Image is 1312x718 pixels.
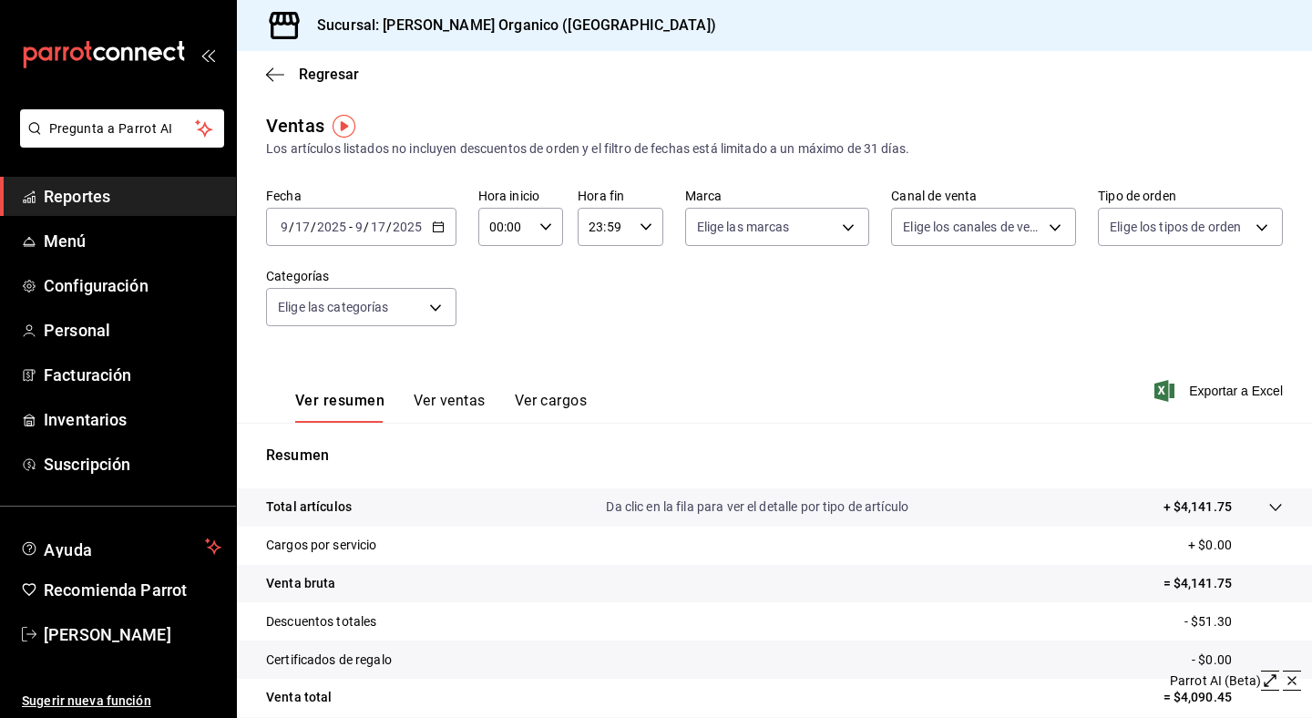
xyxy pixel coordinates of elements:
p: = $4,090.45 [1163,688,1283,707]
button: Ver cargos [515,392,588,423]
input: ---- [316,220,347,234]
input: -- [354,220,364,234]
p: = $4,141.75 [1163,574,1283,593]
span: / [289,220,294,234]
span: - [349,220,353,234]
button: open_drawer_menu [200,47,215,62]
p: Cargos por servicio [266,536,377,555]
label: Fecha [266,190,456,202]
span: / [386,220,392,234]
span: Elige los tipos de orden [1110,218,1241,236]
span: Ayuda [44,536,198,558]
span: Elige los canales de venta [903,218,1042,236]
span: Menú [44,229,221,253]
button: Ver resumen [295,392,384,423]
a: Pregunta a Parrot AI [13,132,224,151]
input: -- [294,220,311,234]
div: navigation tabs [295,392,587,423]
label: Marca [685,190,870,202]
label: Categorías [266,270,456,282]
p: Total artículos [266,497,352,517]
p: Venta bruta [266,574,335,593]
span: Elige las marcas [697,218,790,236]
span: Reportes [44,184,221,209]
input: -- [370,220,386,234]
img: Tooltip marker [333,115,355,138]
button: Ver ventas [414,392,486,423]
p: + $0.00 [1188,536,1283,555]
span: [PERSON_NAME] [44,622,221,647]
p: Resumen [266,445,1283,467]
button: Pregunta a Parrot AI [20,109,224,148]
p: Da clic en la fila para ver el detalle por tipo de artículo [606,497,908,517]
span: Inventarios [44,407,221,432]
span: Configuración [44,273,221,298]
input: -- [280,220,289,234]
span: / [311,220,316,234]
p: - $0.00 [1192,651,1283,670]
p: Descuentos totales [266,612,376,631]
div: Parrot AI (Beta) [1170,672,1261,691]
div: Ventas [266,112,324,139]
div: Los artículos listados no incluyen descuentos de orden y el filtro de fechas está limitado a un m... [266,139,1283,159]
span: Personal [44,318,221,343]
p: Certificados de regalo [266,651,392,670]
label: Hora inicio [478,190,563,202]
h3: Sucursal: [PERSON_NAME] Organico ([GEOGRAPHIC_DATA]) [302,15,716,36]
p: - $51.30 [1184,612,1283,631]
span: Recomienda Parrot [44,578,221,602]
button: Regresar [266,66,359,83]
label: Hora fin [578,190,662,202]
span: Elige las categorías [278,298,389,316]
p: + $4,141.75 [1163,497,1232,517]
span: / [364,220,369,234]
span: Pregunta a Parrot AI [49,119,196,138]
span: Facturación [44,363,221,387]
span: Suscripción [44,452,221,477]
button: Exportar a Excel [1158,380,1283,402]
label: Tipo de orden [1098,190,1283,202]
p: Venta total [266,688,332,707]
span: Sugerir nueva función [22,692,221,711]
span: Regresar [299,66,359,83]
label: Canal de venta [891,190,1076,202]
input: ---- [392,220,423,234]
